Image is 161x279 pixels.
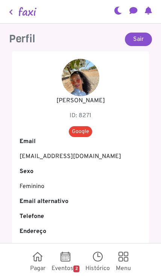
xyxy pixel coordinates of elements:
[9,33,75,45] h3: Perfil
[20,198,68,205] b: Email alternativo
[20,138,36,145] b: Email
[62,59,99,96] img: Alexandra Delgado
[49,246,83,276] a: Eventos2
[20,111,141,120] p: ID: 8271
[113,246,134,276] a: Menu
[20,213,44,220] b: Telefone
[73,266,80,272] span: 2
[125,33,152,46] a: Sair
[20,96,141,105] p: [PERSON_NAME]
[20,228,46,235] b: Endereço
[20,152,141,161] p: [EMAIL_ADDRESS][DOMAIN_NAME]
[69,126,92,137] span: Google
[20,168,33,175] b: Sexo
[27,246,49,276] a: Pagar
[82,246,113,276] a: Histórico
[20,182,141,191] p: Feminino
